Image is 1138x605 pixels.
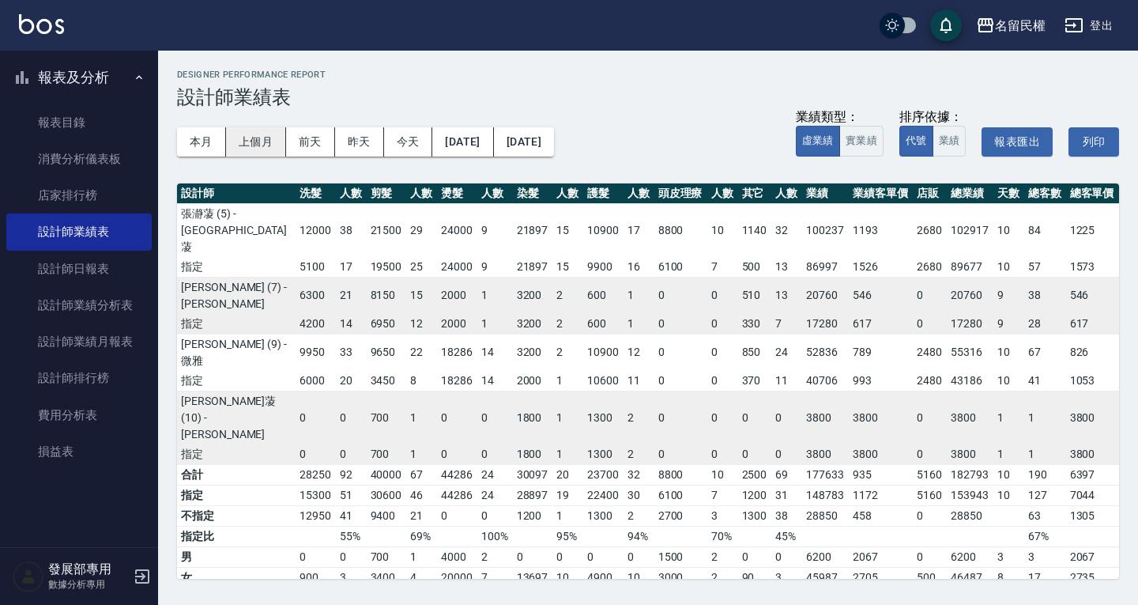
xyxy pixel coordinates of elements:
[624,257,654,278] td: 16
[1024,203,1066,257] td: 84
[624,334,654,371] td: 12
[437,464,477,485] td: 44286
[406,203,437,257] td: 29
[796,109,884,126] div: 業績類型：
[947,505,993,526] td: 28850
[624,505,654,526] td: 2
[849,257,913,278] td: 1526
[993,371,1024,391] td: 10
[947,485,993,505] td: 153943
[947,203,993,257] td: 102917
[13,561,44,592] img: Person
[654,203,707,257] td: 8800
[654,314,707,335] td: 0
[1024,314,1066,335] td: 28
[771,257,802,278] td: 13
[738,277,772,314] td: 510
[477,371,513,391] td: 14
[993,257,1024,278] td: 10
[513,371,553,391] td: 2000
[583,371,624,391] td: 10600
[336,314,367,335] td: 14
[993,334,1024,371] td: 10
[849,183,913,204] th: 業績客單價
[995,16,1046,36] div: 名留民權
[1024,257,1066,278] td: 57
[624,391,654,444] td: 2
[849,334,913,371] td: 789
[771,277,802,314] td: 13
[6,287,152,323] a: 設計師業績分析表
[654,391,707,444] td: 0
[513,391,553,444] td: 1800
[802,444,849,465] td: 3800
[802,314,849,335] td: 17280
[513,334,553,371] td: 3200
[552,277,583,314] td: 2
[1066,277,1119,314] td: 546
[177,127,226,157] button: 本月
[477,203,513,257] td: 9
[406,464,437,485] td: 67
[513,464,553,485] td: 30097
[771,464,802,485] td: 69
[802,371,849,391] td: 40706
[406,371,437,391] td: 8
[1066,464,1119,485] td: 6397
[583,444,624,465] td: 1300
[437,257,477,278] td: 24000
[1024,183,1066,204] th: 總客數
[1066,183,1119,204] th: 總客單價
[993,391,1024,444] td: 1
[583,464,624,485] td: 23700
[913,183,947,204] th: 店販
[913,444,947,465] td: 0
[947,464,993,485] td: 182793
[477,257,513,278] td: 9
[6,251,152,287] a: 設計師日報表
[771,314,802,335] td: 7
[771,203,802,257] td: 32
[437,371,477,391] td: 18286
[406,391,437,444] td: 1
[477,444,513,465] td: 0
[993,464,1024,485] td: 10
[913,203,947,257] td: 2680
[513,314,553,335] td: 3200
[802,485,849,505] td: 148783
[336,464,367,485] td: 92
[947,444,993,465] td: 3800
[367,257,407,278] td: 19500
[771,444,802,465] td: 0
[296,334,336,371] td: 9950
[513,485,553,505] td: 28897
[624,314,654,335] td: 1
[1066,444,1119,465] td: 3800
[513,203,553,257] td: 21897
[177,371,296,391] td: 指定
[6,360,152,396] a: 設計師排行榜
[367,183,407,204] th: 剪髮
[406,334,437,371] td: 22
[993,183,1024,204] th: 天數
[437,203,477,257] td: 24000
[6,214,152,250] a: 設計師業績表
[296,257,336,278] td: 5100
[177,86,1119,108] h3: 設計師業績表
[583,485,624,505] td: 22400
[624,371,654,391] td: 11
[1024,464,1066,485] td: 190
[1066,505,1119,526] td: 1305
[296,277,336,314] td: 6300
[296,464,336,485] td: 28250
[437,505,477,526] td: 0
[913,334,947,371] td: 2480
[771,391,802,444] td: 0
[849,314,913,335] td: 617
[947,314,993,335] td: 17280
[477,277,513,314] td: 1
[477,391,513,444] td: 0
[654,277,707,314] td: 0
[1024,334,1066,371] td: 67
[6,433,152,470] a: 損益表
